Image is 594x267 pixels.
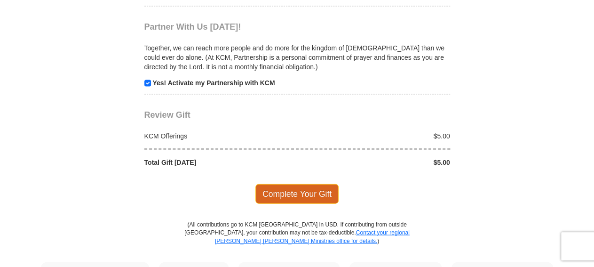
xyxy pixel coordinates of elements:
[139,158,297,167] div: Total Gift [DATE]
[152,79,275,87] strong: Yes! Activate my Partnership with KCM
[215,229,410,244] a: Contact your regional [PERSON_NAME] [PERSON_NAME] Ministries office for details.
[297,131,455,141] div: $5.00
[184,221,410,262] p: (All contributions go to KCM [GEOGRAPHIC_DATA] in USD. If contributing from outside [GEOGRAPHIC_D...
[255,184,339,204] span: Complete Your Gift
[144,43,450,72] p: Together, we can reach more people and do more for the kingdom of [DEMOGRAPHIC_DATA] than we coul...
[139,131,297,141] div: KCM Offerings
[144,22,241,32] span: Partner With Us [DATE]!
[144,110,190,120] span: Review Gift
[297,158,455,167] div: $5.00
